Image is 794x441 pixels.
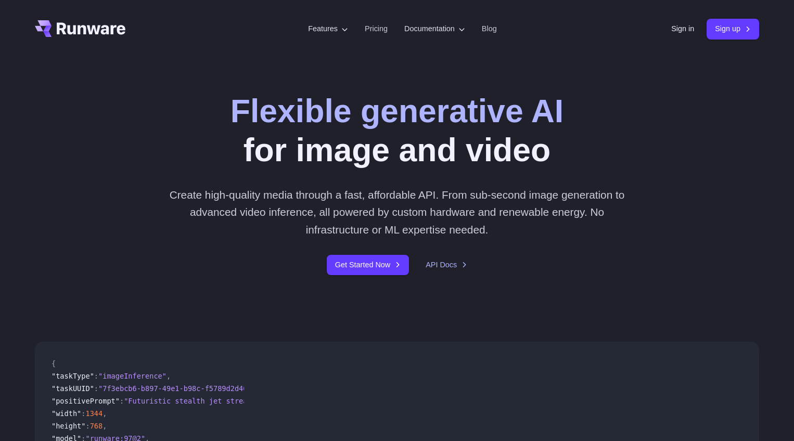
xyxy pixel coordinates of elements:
a: Pricing [365,23,388,35]
span: "width" [52,409,81,418]
span: "positivePrompt" [52,397,120,405]
span: 1344 [85,409,103,418]
strong: Flexible generative AI [230,93,564,129]
span: : [120,397,124,405]
a: Sign in [671,23,694,35]
span: , [103,409,107,418]
span: { [52,359,56,368]
a: Sign up [707,19,759,39]
span: : [94,372,98,380]
a: Blog [482,23,497,35]
span: : [81,409,85,418]
label: Features [308,23,348,35]
a: Get Started Now [327,255,409,275]
span: "imageInference" [98,372,167,380]
span: "taskUUID" [52,384,94,393]
span: : [94,384,98,393]
a: Go to / [35,20,125,37]
span: 768 [90,422,103,430]
span: , [103,422,107,430]
label: Documentation [404,23,465,35]
h1: for image and video [230,92,564,170]
a: API Docs [426,259,467,271]
p: Create high-quality media through a fast, affordable API. From sub-second image generation to adv... [165,186,629,238]
span: "Futuristic stealth jet streaking through a neon-lit cityscape with glowing purple exhaust" [124,397,511,405]
span: "taskType" [52,372,94,380]
span: : [85,422,89,430]
span: "height" [52,422,85,430]
span: "7f3ebcb6-b897-49e1-b98c-f5789d2d40d7" [98,384,260,393]
span: , [167,372,171,380]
